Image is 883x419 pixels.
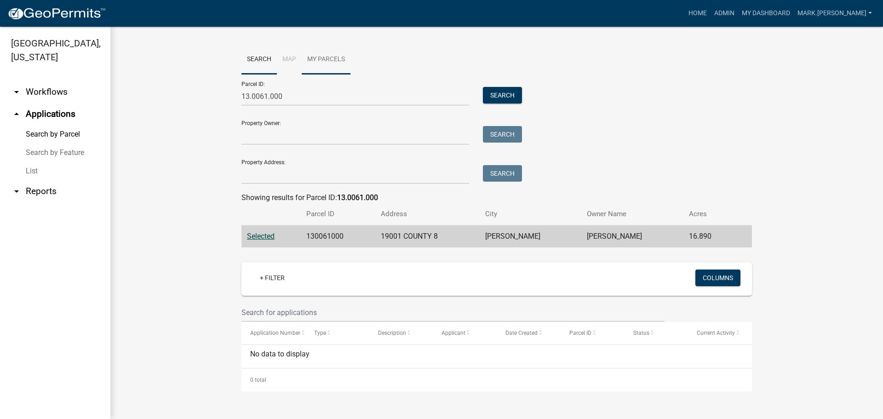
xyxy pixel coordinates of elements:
[378,330,406,336] span: Description
[633,330,649,336] span: Status
[314,330,326,336] span: Type
[375,225,480,248] td: 19001 COUNTY 8
[685,5,711,22] a: Home
[569,330,591,336] span: Parcel ID
[241,45,277,75] a: Search
[433,322,497,344] datatable-header-cell: Applicant
[688,322,752,344] datatable-header-cell: Current Activity
[441,330,465,336] span: Applicant
[738,5,794,22] a: My Dashboard
[483,87,522,103] button: Search
[305,322,369,344] datatable-header-cell: Type
[581,225,683,248] td: [PERSON_NAME]
[11,86,22,98] i: arrow_drop_down
[250,330,300,336] span: Application Number
[252,270,292,286] a: + Filter
[11,186,22,197] i: arrow_drop_down
[301,225,375,248] td: 130061000
[480,225,581,248] td: [PERSON_NAME]
[561,322,625,344] datatable-header-cell: Parcel ID
[683,225,735,248] td: 16.890
[483,126,522,143] button: Search
[683,203,735,225] th: Acres
[241,192,752,203] div: Showing results for Parcel ID:
[241,322,305,344] datatable-header-cell: Application Number
[711,5,738,22] a: Admin
[241,303,665,322] input: Search for applications
[497,322,561,344] datatable-header-cell: Date Created
[302,45,350,75] a: My Parcels
[794,5,876,22] a: mark.[PERSON_NAME]
[483,165,522,182] button: Search
[697,330,735,336] span: Current Activity
[301,203,375,225] th: Parcel ID
[247,232,275,241] a: Selected
[337,193,378,202] strong: 13.0061.000
[625,322,688,344] datatable-header-cell: Status
[581,203,683,225] th: Owner Name
[11,109,22,120] i: arrow_drop_up
[241,345,752,368] div: No data to display
[375,203,480,225] th: Address
[369,322,433,344] datatable-header-cell: Description
[480,203,581,225] th: City
[505,330,538,336] span: Date Created
[241,368,752,391] div: 0 total
[695,270,740,286] button: Columns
